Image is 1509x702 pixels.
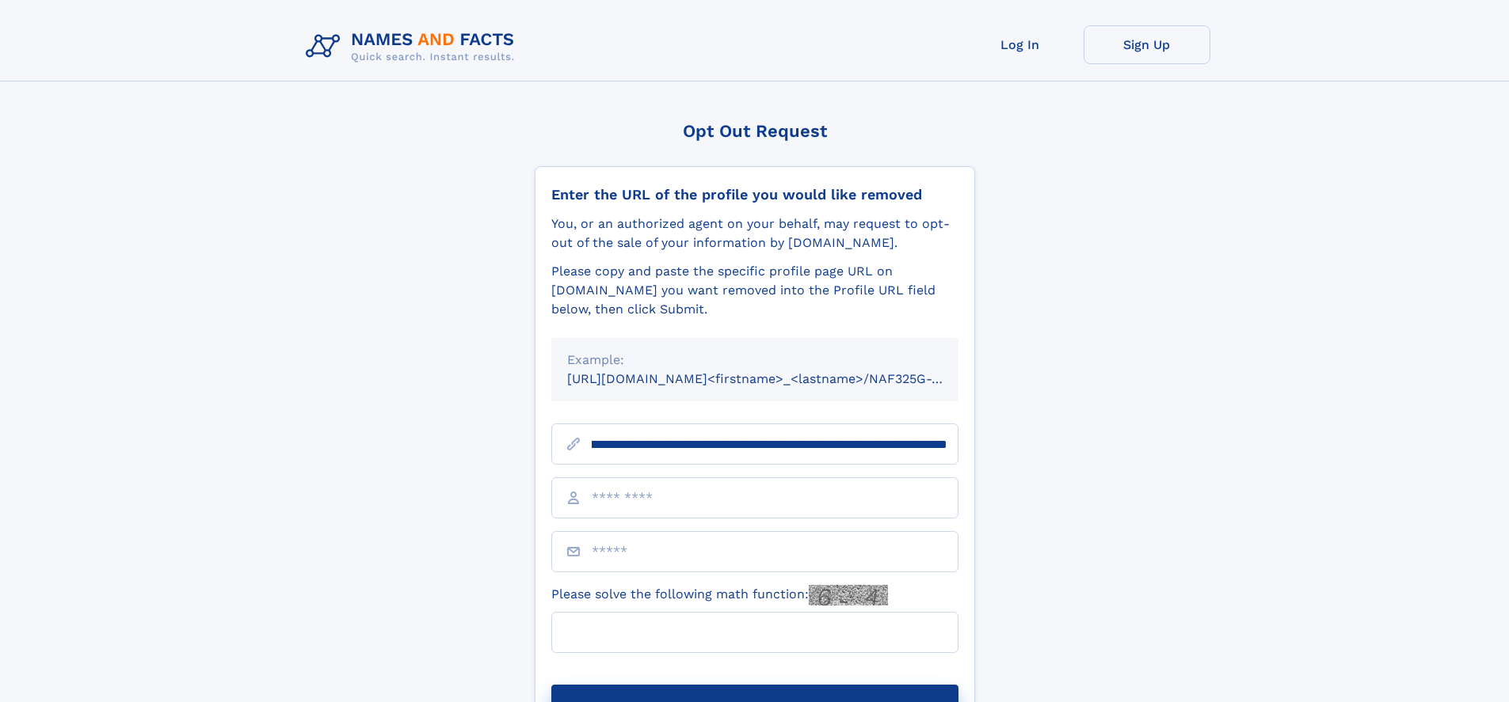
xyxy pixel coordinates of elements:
[551,262,958,319] div: Please copy and paste the specific profile page URL on [DOMAIN_NAME] you want removed into the Pr...
[551,585,888,605] label: Please solve the following math function:
[567,371,989,386] small: [URL][DOMAIN_NAME]<firstname>_<lastname>/NAF325G-xxxxxxxx
[535,121,975,141] div: Opt Out Request
[551,214,958,252] div: You, or an authorized agent on your behalf, may request to opt-out of the sale of your informatio...
[299,25,528,68] img: Logo Names and Facts
[567,351,943,370] div: Example:
[551,186,958,203] div: Enter the URL of the profile you would like removed
[957,25,1084,64] a: Log In
[1084,25,1210,64] a: Sign Up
